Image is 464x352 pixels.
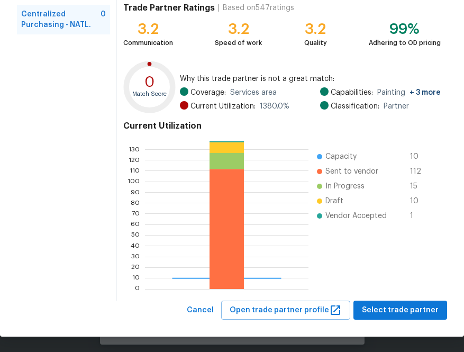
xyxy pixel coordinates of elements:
[135,285,140,292] text: 0
[187,304,214,317] span: Cancel
[223,3,294,13] div: Based on 547 ratings
[410,211,427,221] span: 1
[101,9,106,30] span: 0
[130,167,140,174] text: 110
[123,3,215,13] h4: Trade Partner Ratings
[128,178,140,184] text: 100
[325,196,343,206] span: Draft
[215,24,262,34] div: 3.2
[304,24,327,34] div: 3.2
[230,304,342,317] span: Open trade partner profile
[131,264,140,270] text: 20
[132,91,167,97] text: Match Score
[131,242,140,249] text: 40
[369,38,441,48] div: Adhering to OD pricing
[221,301,350,320] button: Open trade partner profile
[325,151,357,162] span: Capacity
[384,101,409,112] span: Partner
[325,181,365,192] span: In Progress
[410,151,427,162] span: 10
[190,101,256,112] span: Current Utilization:
[260,101,289,112] span: 1380.0 %
[410,181,427,192] span: 15
[215,38,262,48] div: Speed of work
[325,166,378,177] span: Sent to vendor
[132,275,140,281] text: 10
[144,75,154,89] text: 0
[131,232,140,238] text: 50
[132,210,140,216] text: 70
[183,301,218,320] button: Cancel
[331,87,373,98] span: Capabilities:
[123,121,441,131] h4: Current Utilization
[410,89,441,96] span: + 3 more
[230,87,277,98] span: Services area
[369,24,441,34] div: 99%
[129,146,140,152] text: 130
[410,196,427,206] span: 10
[215,3,223,13] div: |
[304,38,327,48] div: Quality
[123,24,173,34] div: 3.2
[131,253,140,259] text: 30
[131,221,140,228] text: 60
[123,38,173,48] div: Communication
[410,166,427,177] span: 112
[180,74,441,84] span: Why this trade partner is not a great match:
[331,101,379,112] span: Classification:
[325,211,387,221] span: Vendor Accepted
[21,9,101,30] span: Centralized Purchasing - NATL.
[129,157,140,163] text: 120
[353,301,447,320] button: Select trade partner
[131,189,140,195] text: 90
[190,87,226,98] span: Coverage:
[131,200,140,206] text: 80
[362,304,439,317] span: Select trade partner
[377,87,441,98] span: Painting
